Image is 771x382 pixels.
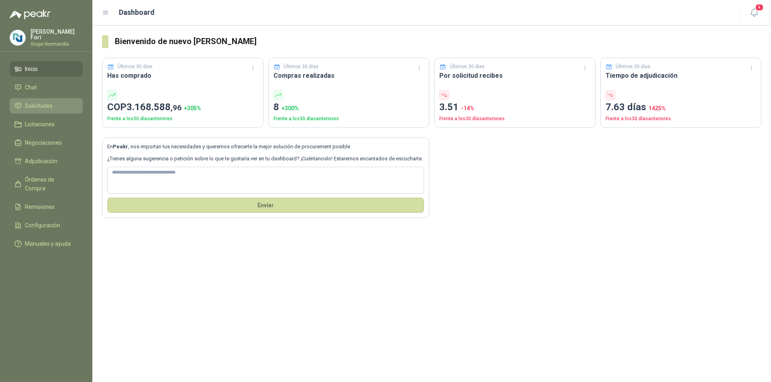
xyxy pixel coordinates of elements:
img: Company Logo [10,30,25,45]
h1: Dashboard [119,7,155,18]
a: Licitaciones [10,117,83,132]
p: Frente a los 30 días anteriores [439,115,590,123]
a: Solicitudes [10,98,83,113]
span: ,96 [171,103,182,112]
p: Últimos 30 días [284,63,318,71]
span: 4 [755,4,764,11]
h3: Bienvenido de nuevo [PERSON_NAME] [115,35,761,48]
p: 7.63 días [606,100,757,115]
span: Negociaciones [25,138,62,147]
span: Chat [25,83,37,92]
p: Últimos 30 días [616,63,651,71]
p: Frente a los 30 días anteriores [273,115,424,123]
p: 3.51 [439,100,590,115]
b: Peakr [113,144,128,150]
span: Remisiones [25,202,55,211]
span: Adjudicación [25,157,57,166]
h3: Tiempo de adjudicación [606,71,757,81]
span: Configuración [25,221,60,230]
h3: Compras realizadas [273,71,424,81]
a: Remisiones [10,199,83,214]
img: Logo peakr [10,10,51,19]
a: Adjudicación [10,154,83,169]
button: Envíar [107,198,424,213]
p: Últimos 30 días [450,63,485,71]
span: 3.168.588 [126,101,182,113]
button: 4 [747,6,761,20]
span: Manuales y ayuda [25,239,71,248]
p: 8 [273,100,424,115]
a: Manuales y ayuda [10,236,83,251]
a: Negociaciones [10,135,83,150]
span: Inicio [25,65,38,73]
a: Chat [10,80,83,95]
a: Inicio [10,61,83,77]
span: Licitaciones [25,120,55,129]
span: -14 % [461,105,474,111]
p: Frente a los 30 días anteriores [107,115,258,123]
p: [PERSON_NAME] Fori [31,29,83,40]
p: Últimos 30 días [118,63,153,71]
a: Configuración [10,218,83,233]
p: COP [107,100,258,115]
span: 1425 % [649,105,666,111]
span: Órdenes de Compra [25,175,75,193]
h3: Has comprado [107,71,258,81]
p: Frente a los 30 días anteriores [606,115,757,123]
a: Órdenes de Compra [10,172,83,196]
h3: Por solicitud recibes [439,71,590,81]
p: ¿Tienes alguna sugerencia o petición sobre lo que te gustaría ver en tu dashboard? ¡Cuéntanoslo! ... [107,155,424,163]
span: + 305 % [184,105,201,111]
span: + 300 % [281,105,299,111]
span: Solicitudes [25,101,53,110]
p: Grupo Normandía [31,42,83,46]
p: En , nos importan tus necesidades y queremos ofrecerte la mejor solución de procurement posible. [107,143,424,151]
